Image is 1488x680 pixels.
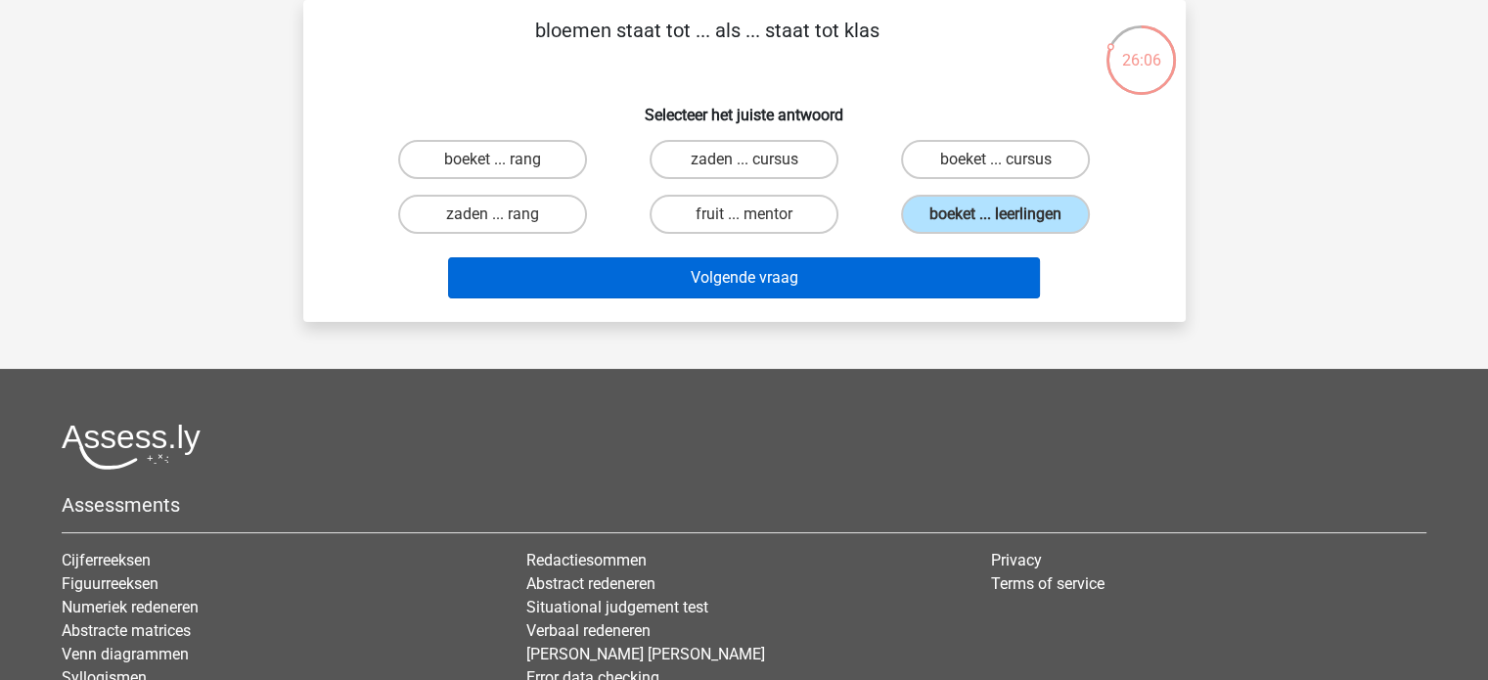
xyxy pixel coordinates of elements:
[650,195,838,234] label: fruit ... mentor
[526,621,651,640] a: Verbaal redeneren
[62,551,151,569] a: Cijferreeksen
[448,257,1040,298] button: Volgende vraag
[526,551,647,569] a: Redactiesommen
[62,598,199,616] a: Numeriek redeneren
[62,424,201,470] img: Assessly logo
[991,574,1105,593] a: Terms of service
[335,90,1154,124] h6: Selecteer het juiste antwoord
[398,195,587,234] label: zaden ... rang
[991,551,1042,569] a: Privacy
[62,493,1426,517] h5: Assessments
[62,645,189,663] a: Venn diagrammen
[335,16,1081,74] p: bloemen staat tot ... als ... staat tot klas
[398,140,587,179] label: boeket ... rang
[650,140,838,179] label: zaden ... cursus
[62,574,158,593] a: Figuurreeksen
[901,140,1090,179] label: boeket ... cursus
[526,598,708,616] a: Situational judgement test
[62,621,191,640] a: Abstracte matrices
[1105,23,1178,72] div: 26:06
[526,645,765,663] a: [PERSON_NAME] [PERSON_NAME]
[526,574,655,593] a: Abstract redeneren
[901,195,1090,234] label: boeket ... leerlingen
